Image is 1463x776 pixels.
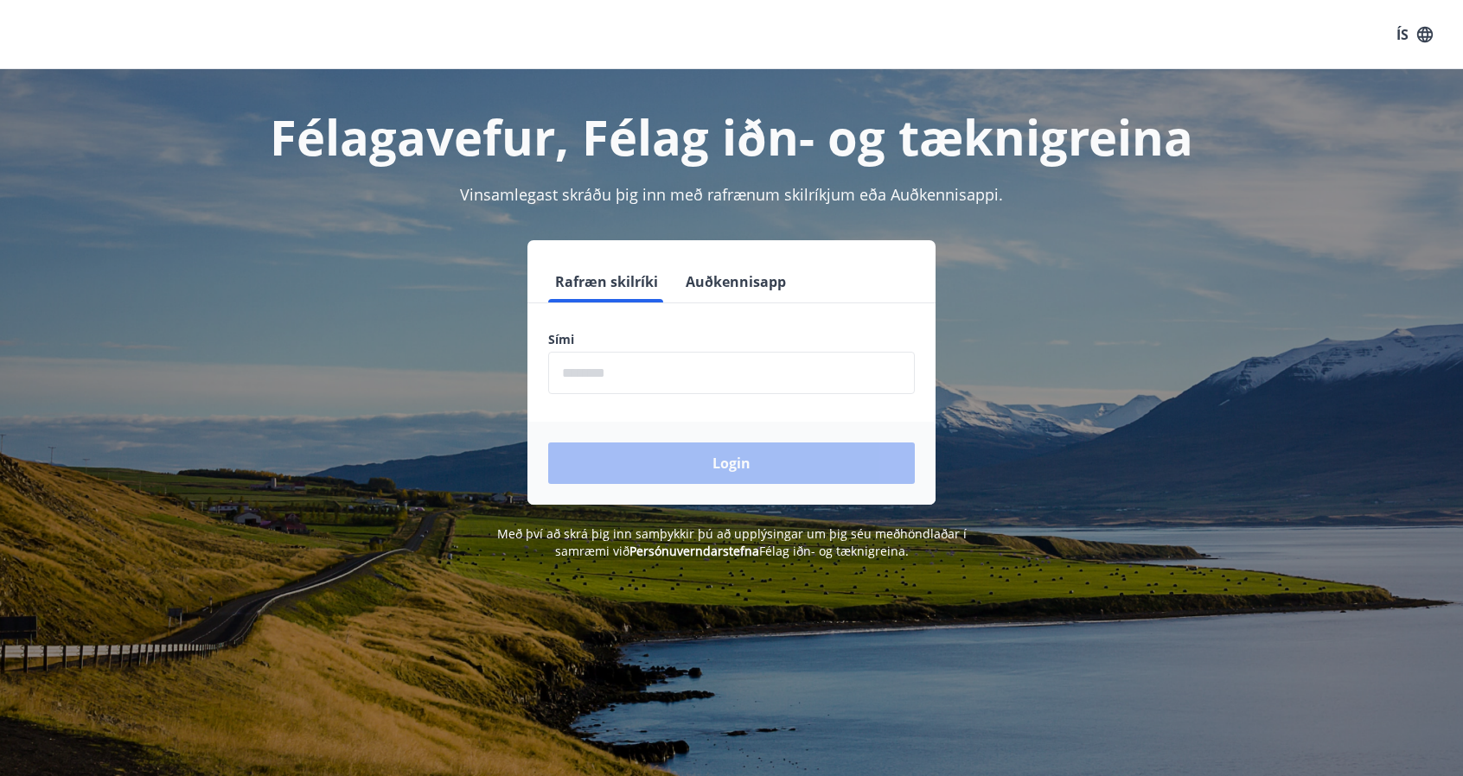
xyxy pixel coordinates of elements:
span: Vinsamlegast skráðu þig inn með rafrænum skilríkjum eða Auðkennisappi. [460,184,1003,205]
h1: Félagavefur, Félag iðn- og tæknigreina [130,104,1333,169]
a: Persónuverndarstefna [629,543,759,559]
label: Sími [548,331,915,348]
button: ÍS [1387,19,1442,50]
button: Rafræn skilríki [548,261,665,302]
span: Með því að skrá þig inn samþykkir þú að upplýsingar um þig séu meðhöndlaðar í samræmi við Félag i... [497,525,967,559]
button: Auðkennisapp [679,261,793,302]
